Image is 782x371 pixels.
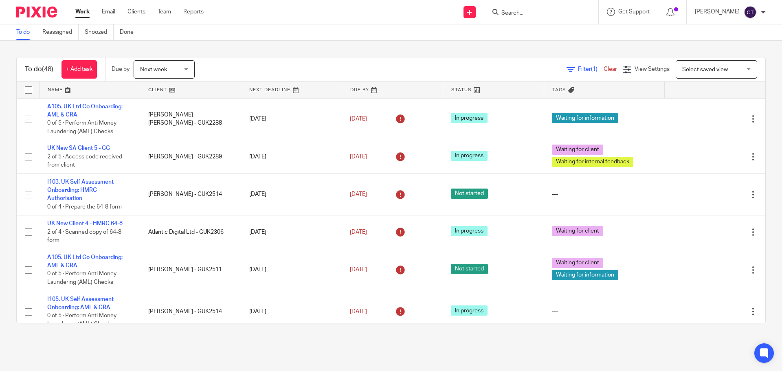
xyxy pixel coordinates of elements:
td: [DATE] [241,140,342,173]
td: [PERSON_NAME] [PERSON_NAME] - GUK2288 [140,98,241,140]
td: [DATE] [241,249,342,291]
span: 0 of 4 · Prepare the 64-8 form [47,204,122,210]
a: Reassigned [42,24,79,40]
a: I105. UK Self Assessment Onboarding: AML & CRA [47,296,114,310]
a: Clients [127,8,145,16]
span: (1) [591,66,597,72]
td: [PERSON_NAME] - GUK2514 [140,173,241,215]
a: A105. UK Ltd Co Onboarding: AML & CRA [47,255,123,268]
span: 2 of 5 · Access code received from client [47,154,122,168]
a: Team [158,8,171,16]
span: Get Support [618,9,650,15]
td: [DATE] [241,291,342,333]
a: UK New SA Client 5 - GG [47,145,110,151]
span: Waiting for client [552,258,603,268]
span: 0 of 5 · Perform Anti Money Laundering (AML) Checks [47,313,116,327]
a: A105. UK Ltd Co Onboarding: AML & CRA [47,104,123,118]
span: In progress [451,305,488,316]
a: Snoozed [85,24,114,40]
span: Not started [451,189,488,199]
td: [PERSON_NAME] - GUK2511 [140,249,241,291]
a: Clear [604,66,617,72]
td: [DATE] [241,98,342,140]
a: I103. UK Self Assessment Onboarding: HMRC Authorisation [47,179,114,202]
a: To do [16,24,36,40]
td: [PERSON_NAME] - GUK2289 [140,140,241,173]
span: In progress [451,226,488,236]
span: Waiting for information [552,270,618,280]
span: In progress [451,113,488,123]
a: Reports [183,8,204,16]
img: Pixie [16,7,57,18]
div: --- [552,307,656,316]
h1: To do [25,65,53,74]
td: Atlantic Digital Ltd - GUK2306 [140,215,241,249]
a: Done [120,24,140,40]
a: + Add task [62,60,97,79]
span: 2 of 4 · Scanned copy of 64-8 form [47,229,121,244]
span: [DATE] [350,154,367,160]
span: Not started [451,264,488,274]
input: Search [501,10,574,17]
span: Waiting for client [552,226,603,236]
p: Due by [112,65,130,73]
a: UK New Client 4 - HMRC 64-8 [47,221,123,226]
a: Work [75,8,90,16]
span: Next week [140,67,167,72]
div: --- [552,190,656,198]
span: [DATE] [350,116,367,122]
p: [PERSON_NAME] [695,8,740,16]
td: [PERSON_NAME] - GUK2514 [140,291,241,333]
span: [DATE] [350,309,367,314]
span: 0 of 5 · Perform Anti Money Laundering (AML) Checks [47,120,116,134]
span: 0 of 5 · Perform Anti Money Laundering (AML) Checks [47,271,116,285]
span: (48) [42,66,53,72]
span: Filter [578,66,604,72]
span: Waiting for internal feedback [552,157,633,167]
td: [DATE] [241,173,342,215]
span: Tags [552,88,566,92]
td: [DATE] [241,215,342,249]
span: Waiting for information [552,113,618,123]
span: [DATE] [350,229,367,235]
a: Email [102,8,115,16]
span: [DATE] [350,267,367,272]
span: Waiting for client [552,145,603,155]
span: Select saved view [682,67,728,72]
img: svg%3E [744,6,757,19]
span: [DATE] [350,191,367,197]
span: View Settings [635,66,670,72]
span: In progress [451,151,488,161]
